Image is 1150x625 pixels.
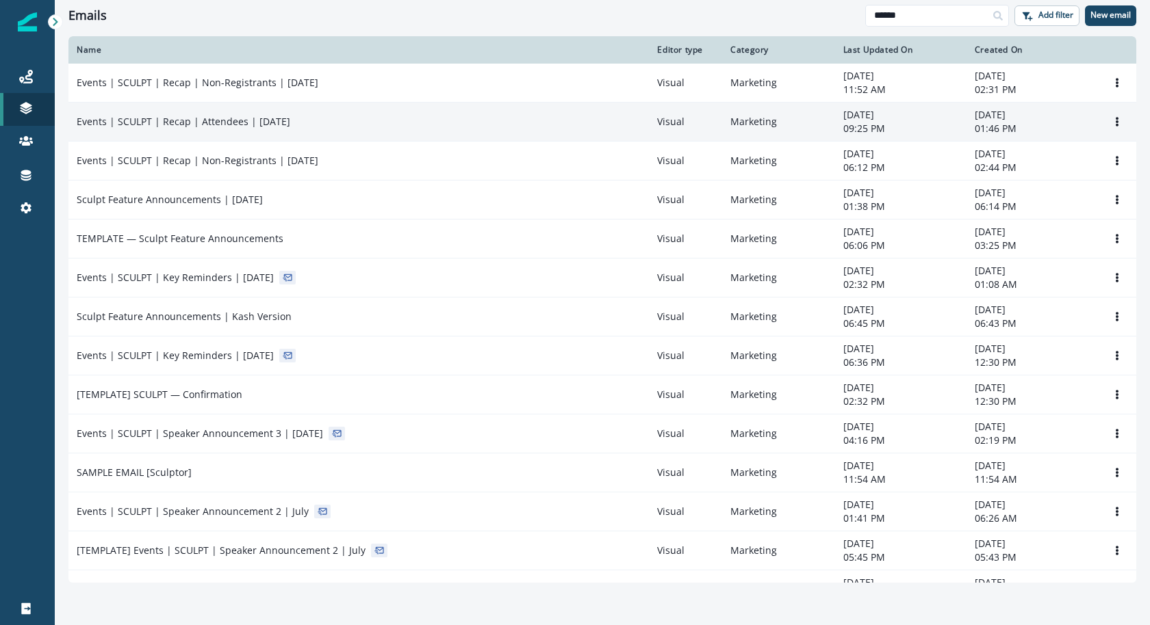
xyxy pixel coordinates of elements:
[975,83,1090,96] p: 02:31 PM
[722,220,834,258] td: Marketing
[77,427,323,440] p: Events | SCULPT | Speaker Announcement 3 | [DATE]
[68,258,1136,297] a: Events | SCULPT | Key Reminders | [DATE]VisualMarketing[DATE]02:32 PM[DATE]01:08 AMOptions
[1106,345,1128,366] button: Options
[975,381,1090,395] p: [DATE]
[843,459,958,473] p: [DATE]
[843,186,958,200] p: [DATE]
[843,473,958,486] p: 11:54 AM
[975,108,1090,122] p: [DATE]
[843,122,958,135] p: 09:25 PM
[975,239,1090,252] p: 03:25 PM
[843,278,958,291] p: 02:32 PM
[843,264,958,278] p: [DATE]
[1106,540,1128,561] button: Options
[1090,10,1131,20] p: New email
[975,576,1090,589] p: [DATE]
[1085,5,1136,26] button: New email
[843,317,958,330] p: 06:45 PM
[1106,384,1128,405] button: Options
[975,395,1090,408] p: 12:30 PM
[77,115,290,129] p: Events | SCULPT | Recap | Attendees | [DATE]
[1106,72,1128,93] button: Options
[975,550,1090,564] p: 05:43 PM
[722,181,834,220] td: Marketing
[68,103,1136,142] a: Events | SCULPT | Recap | Attendees | [DATE]VisualMarketing[DATE]09:25 PM[DATE]01:46 PMOptions
[1106,462,1128,483] button: Options
[975,537,1090,550] p: [DATE]
[722,103,834,142] td: Marketing
[1106,228,1128,249] button: Options
[68,297,1136,336] a: Sculpt Feature Announcements | Kash VersionVisualMarketing[DATE]06:45 PM[DATE]06:43 PMOptions
[843,303,958,317] p: [DATE]
[722,297,834,336] td: Marketing
[975,498,1090,511] p: [DATE]
[77,44,641,55] div: Name
[649,64,722,103] td: Visual
[68,336,1136,375] a: Events | SCULPT | Key Reminders | [DATE]VisualMarketing[DATE]06:36 PM[DATE]12:30 PMOptions
[77,76,318,90] p: Events | SCULPT | Recap | Non-Registrants | [DATE]
[843,147,958,161] p: [DATE]
[730,44,826,55] div: Category
[68,181,1136,220] a: Sculpt Feature Announcements | [DATE]VisualMarketing[DATE]01:38 PM[DATE]06:14 PMOptions
[1106,111,1128,132] button: Options
[68,64,1136,103] a: Events | SCULPT | Recap | Non-Registrants | [DATE]VisualMarketing[DATE]11:52 AM[DATE]02:31 PMOptions
[77,310,292,323] p: Sculpt Feature Announcements | Kash Version
[657,44,714,55] div: Editor type
[722,531,834,570] td: Marketing
[722,336,834,375] td: Marketing
[1106,501,1128,522] button: Options
[68,414,1136,453] a: Events | SCULPT | Speaker Announcement 3 | [DATE]VisualMarketing[DATE]04:16 PM[DATE]02:19 PMOptions
[68,375,1136,414] a: [TEMPLATE] SCULPT — ConfirmationVisualMarketing[DATE]02:32 PM[DATE]12:30 PMOptions
[649,142,722,181] td: Visual
[843,161,958,174] p: 06:12 PM
[843,108,958,122] p: [DATE]
[1106,189,1128,210] button: Options
[975,459,1090,473] p: [DATE]
[975,511,1090,525] p: 06:26 AM
[843,420,958,434] p: [DATE]
[975,342,1090,356] p: [DATE]
[843,69,958,83] p: [DATE]
[1106,579,1128,600] button: Options
[843,342,958,356] p: [DATE]
[722,258,834,297] td: Marketing
[68,570,1136,609] a: Events | SCULPT | Speaker Announcement 1 | July | PARTNER DISCOUNTVisualMarketing[DATE]03:27 PM[D...
[843,550,958,564] p: 05:45 PM
[975,44,1090,55] div: Created On
[843,537,958,550] p: [DATE]
[975,278,1090,291] p: 01:08 AM
[843,44,958,55] div: Last Updated On
[649,181,722,220] td: Visual
[843,498,958,511] p: [DATE]
[68,492,1136,531] a: Events | SCULPT | Speaker Announcement 2 | JulyVisualMarketing[DATE]01:41 PM[DATE]06:26 AMOptions
[975,225,1090,239] p: [DATE]
[77,154,318,168] p: Events | SCULPT | Recap | Non-Registrants | [DATE]
[975,186,1090,200] p: [DATE]
[843,434,958,447] p: 04:16 PM
[843,356,958,369] p: 06:36 PM
[649,336,722,375] td: Visual
[975,147,1090,161] p: [DATE]
[1106,306,1128,327] button: Options
[975,434,1090,447] p: 02:19 PM
[649,258,722,297] td: Visual
[649,220,722,258] td: Visual
[649,297,722,336] td: Visual
[649,414,722,453] td: Visual
[68,220,1136,258] a: TEMPLATE — Sculpt Feature AnnouncementsVisualMarketing[DATE]06:06 PM[DATE]03:25 PMOptions
[975,161,1090,174] p: 02:44 PM
[649,570,722,609] td: Visual
[1014,5,1079,26] button: Add filter
[843,239,958,252] p: 06:06 PM
[843,395,958,408] p: 02:32 PM
[843,381,958,395] p: [DATE]
[975,264,1090,278] p: [DATE]
[649,531,722,570] td: Visual
[975,200,1090,213] p: 06:14 PM
[77,466,192,479] p: SAMPLE EMAIL [Sculptor]
[975,317,1090,330] p: 06:43 PM
[68,531,1136,570] a: [TEMPLATE] Events | SCULPT | Speaker Announcement 2 | JulyVisualMarketing[DATE]05:45 PM[DATE]05:4...
[975,473,1090,486] p: 11:54 AM
[68,8,107,23] h1: Emails
[77,271,274,284] p: Events | SCULPT | Key Reminders | [DATE]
